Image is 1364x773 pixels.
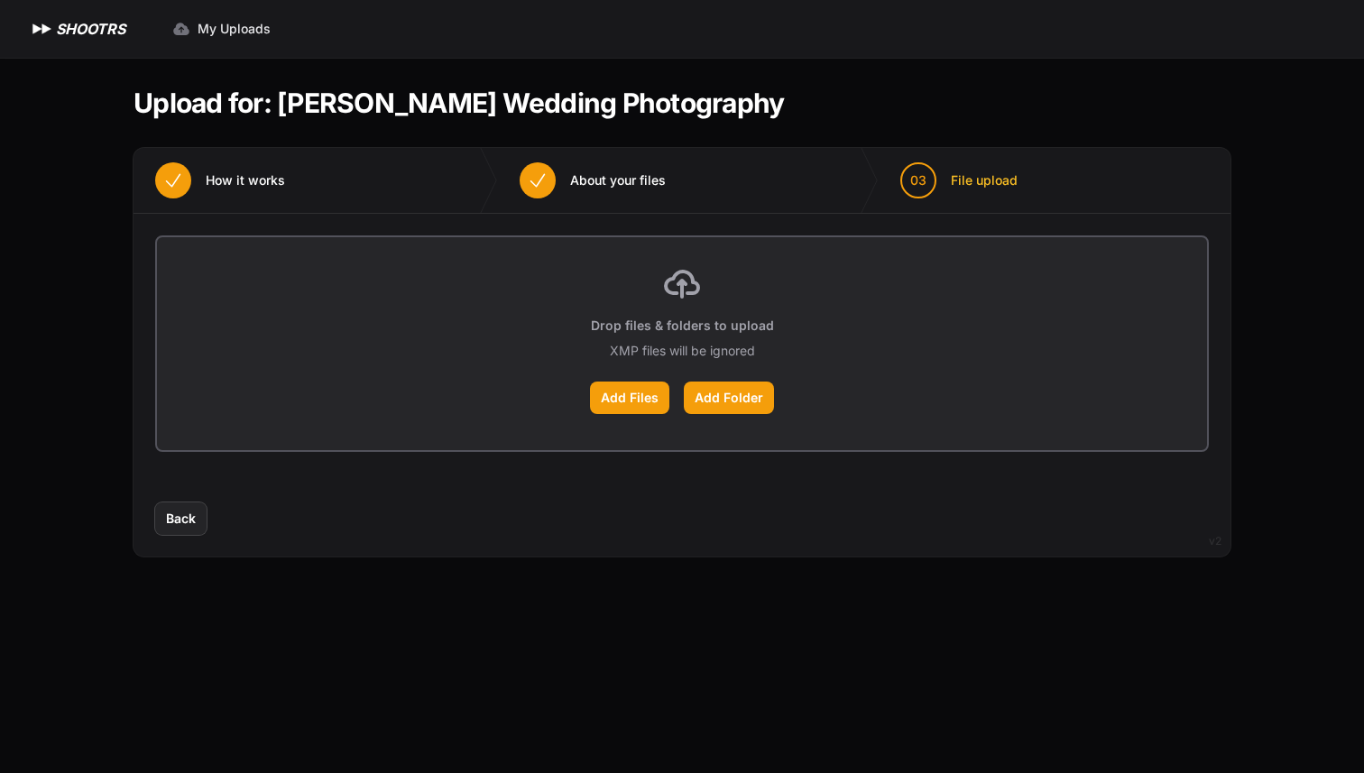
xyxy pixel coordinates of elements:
a: My Uploads [161,13,281,45]
button: 03 File upload [879,148,1039,213]
span: Back [166,510,196,528]
h1: SHOOTRS [56,18,125,40]
button: About your files [498,148,687,213]
label: Add Folder [684,382,774,414]
div: v2 [1209,530,1221,552]
img: SHOOTRS [29,18,56,40]
span: File upload [951,171,1018,189]
p: Drop files & folders to upload [591,317,774,335]
a: SHOOTRS SHOOTRS [29,18,125,40]
span: My Uploads [198,20,271,38]
button: How it works [134,148,307,213]
button: Back [155,502,207,535]
span: 03 [910,171,926,189]
span: How it works [206,171,285,189]
span: About your files [570,171,666,189]
h1: Upload for: [PERSON_NAME] Wedding Photography [134,87,784,119]
p: XMP files will be ignored [610,342,755,360]
label: Add Files [590,382,669,414]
